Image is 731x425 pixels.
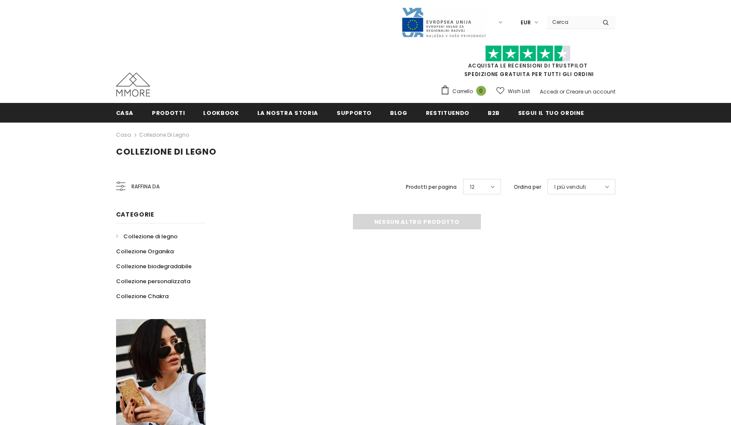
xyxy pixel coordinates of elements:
span: EUR [521,18,531,27]
img: Fidati di Pilot Stars [485,45,571,62]
span: Categorie [116,210,154,219]
span: B2B [488,109,500,117]
a: Carrello 0 [440,85,490,98]
a: Collezione personalizzata [116,274,190,289]
label: Prodotti per pagina [406,183,457,191]
span: Collezione Chakra [116,292,169,300]
span: supporto [337,109,372,117]
span: Raffina da [131,182,160,191]
span: Collezione di legno [123,232,178,240]
a: Casa [116,130,131,140]
span: Collezione personalizzata [116,277,190,285]
span: SPEDIZIONE GRATUITA PER TUTTI GLI ORDINI [440,49,615,78]
span: Prodotti [152,109,185,117]
span: Segui il tuo ordine [518,109,584,117]
a: Restituendo [426,103,469,122]
a: Casa [116,103,134,122]
a: Blog [390,103,408,122]
a: Accedi [540,88,558,95]
a: Wish List [496,84,530,99]
a: Creare un account [566,88,615,95]
span: Collezione biodegradabile [116,262,192,270]
a: Collezione Organika [116,244,174,259]
a: Prodotti [152,103,185,122]
span: Lookbook [203,109,239,117]
a: B2B [488,103,500,122]
span: Collezione Organika [116,247,174,255]
span: Wish List [508,87,530,96]
span: Blog [390,109,408,117]
span: 12 [470,183,475,191]
a: La nostra storia [257,103,318,122]
a: supporto [337,103,372,122]
a: Acquista le recensioni di TrustPilot [468,62,588,69]
span: Casa [116,109,134,117]
a: Collezione di legno [116,229,178,244]
span: Collezione di legno [116,146,216,158]
a: Collezione Chakra [116,289,169,304]
span: Carrello [452,87,473,96]
a: Segui il tuo ordine [518,103,584,122]
a: Javni Razpis [401,18,486,26]
img: Casi MMORE [116,73,150,97]
span: La nostra storia [257,109,318,117]
span: Restituendo [426,109,469,117]
a: Lookbook [203,103,239,122]
a: Collezione di legno [139,131,189,138]
input: Search Site [547,16,596,28]
span: I più venduti [554,183,586,191]
span: 0 [476,86,486,96]
label: Ordina per [514,183,541,191]
img: Javni Razpis [401,7,486,38]
a: Collezione biodegradabile [116,259,192,274]
span: or [559,88,565,95]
